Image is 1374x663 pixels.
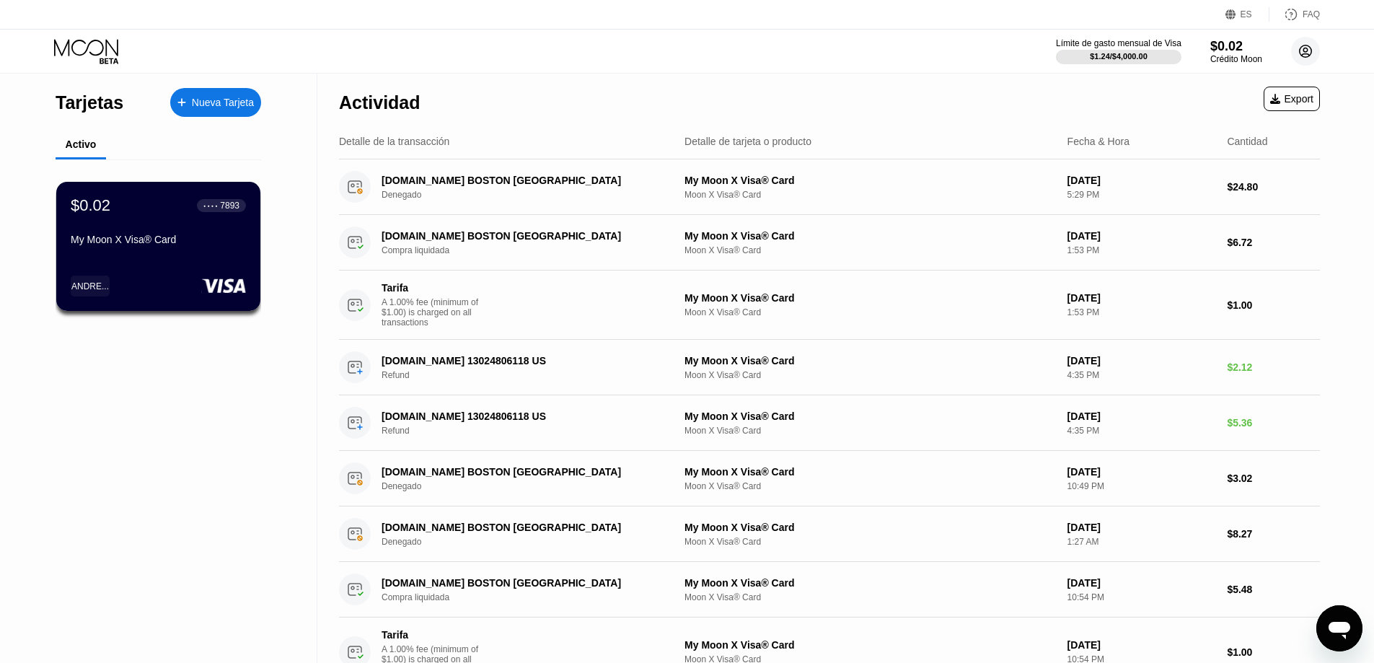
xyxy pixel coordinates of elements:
div: $0.02 [71,196,110,215]
div: My Moon X Visa® Card [684,355,1056,366]
div: ES [1241,9,1252,19]
div: Refund [382,426,682,436]
div: Detalle de tarjeta o producto [684,136,811,147]
div: $0.02● ● ● ●7893My Moon X Visa® CardANDRE... [56,182,260,311]
div: [DATE] [1067,522,1216,533]
div: Actividad [339,92,420,113]
div: FAQ [1269,7,1320,22]
div: Tarifa [382,282,483,294]
div: 10:49 PM [1067,481,1216,491]
div: [DOMAIN_NAME] BOSTON [GEOGRAPHIC_DATA]DenegadoMy Moon X Visa® CardMoon X Visa® Card[DATE]5:29 PM$... [339,159,1320,215]
div: Export [1270,93,1313,105]
div: Moon X Visa® Card [684,592,1056,602]
div: [DOMAIN_NAME] BOSTON [GEOGRAPHIC_DATA]DenegadoMy Moon X Visa® CardMoon X Visa® Card[DATE]1:27 AM$... [339,506,1320,562]
div: $1.00 [1227,646,1320,658]
div: [DATE] [1067,292,1216,304]
div: My Moon X Visa® Card [71,234,246,245]
div: Compra liquidada [382,245,682,255]
div: Moon X Visa® Card [684,307,1056,317]
div: $5.48 [1227,584,1320,595]
div: [DOMAIN_NAME] 13024806118 US [382,410,661,422]
div: Refund [382,370,682,380]
div: Tarjetas [56,92,123,113]
div: [DATE] [1067,577,1216,589]
div: [DOMAIN_NAME] 13024806118 USRefundMy Moon X Visa® CardMoon X Visa® Card[DATE]4:35 PM$2.12 [339,340,1320,395]
div: $8.27 [1227,528,1320,540]
div: 10:54 PM [1067,592,1216,602]
div: My Moon X Visa® Card [684,410,1056,422]
div: 4:35 PM [1067,426,1216,436]
div: Nueva Tarjeta [170,88,261,117]
div: 1:53 PM [1067,245,1216,255]
div: Denegado [382,190,682,200]
div: Moon X Visa® Card [684,537,1056,547]
div: $24.80 [1227,181,1320,193]
div: Moon X Visa® Card [684,370,1056,380]
div: $3.02 [1227,473,1320,484]
div: Detalle de la transacción [339,136,449,147]
div: My Moon X Visa® Card [684,230,1056,242]
div: $1.00 [1227,299,1320,311]
div: [DOMAIN_NAME] 13024806118 US [382,355,661,366]
div: My Moon X Visa® Card [684,175,1056,186]
div: ANDRE... [71,281,109,291]
div: $6.72 [1227,237,1320,248]
div: 4:35 PM [1067,370,1216,380]
div: ● ● ● ● [203,203,218,208]
div: Moon X Visa® Card [684,245,1056,255]
iframe: Botón para iniciar la ventana de mensajería [1316,605,1362,651]
div: FAQ [1303,9,1320,19]
div: My Moon X Visa® Card [684,466,1056,478]
div: Denegado [382,537,682,547]
div: Moon X Visa® Card [684,190,1056,200]
div: [DATE] [1067,639,1216,651]
div: [DATE] [1067,230,1216,242]
div: My Moon X Visa® Card [684,577,1056,589]
div: My Moon X Visa® Card [684,292,1056,304]
div: Compra liquidada [382,592,682,602]
div: [DOMAIN_NAME] BOSTON [GEOGRAPHIC_DATA]Compra liquidadaMy Moon X Visa® CardMoon X Visa® Card[DATE]... [339,562,1320,618]
div: 7893 [220,201,239,211]
div: [DATE] [1067,410,1216,422]
div: ES [1225,7,1269,22]
div: My Moon X Visa® Card [684,639,1056,651]
div: Tarifa [382,629,483,641]
div: $0.02 [1210,39,1262,54]
div: [DATE] [1067,175,1216,186]
div: Fecha & Hora [1067,136,1129,147]
div: [DOMAIN_NAME] BOSTON [GEOGRAPHIC_DATA] [382,466,661,478]
div: Crédito Moon [1210,54,1262,64]
div: Límite de gasto mensual de Visa$1.24/$4,000.00 [1056,38,1181,64]
div: [DOMAIN_NAME] BOSTON [GEOGRAPHIC_DATA] [382,230,661,242]
div: [DATE] [1067,466,1216,478]
div: 1:53 PM [1067,307,1216,317]
div: $5.36 [1227,417,1320,429]
div: 5:29 PM [1067,190,1216,200]
div: Moon X Visa® Card [684,481,1056,491]
div: [DOMAIN_NAME] BOSTON [GEOGRAPHIC_DATA]Compra liquidadaMy Moon X Visa® CardMoon X Visa® Card[DATE]... [339,215,1320,271]
div: $0.02Crédito Moon [1210,39,1262,64]
div: [DOMAIN_NAME] BOSTON [GEOGRAPHIC_DATA] [382,522,661,533]
div: Activo [66,139,97,150]
div: A 1.00% fee (minimum of $1.00) is charged on all transactions [382,297,490,328]
div: [DATE] [1067,355,1216,366]
div: 1:27 AM [1067,537,1216,547]
div: Export [1264,87,1320,111]
div: Nueva Tarjeta [192,97,254,109]
div: Límite de gasto mensual de Visa [1056,38,1181,48]
div: Cantidad [1227,136,1267,147]
div: ANDRE... [71,276,110,297]
div: [DOMAIN_NAME] BOSTON [GEOGRAPHIC_DATA] [382,577,661,589]
div: [DOMAIN_NAME] 13024806118 USRefundMy Moon X Visa® CardMoon X Visa® Card[DATE]4:35 PM$5.36 [339,395,1320,451]
div: Denegado [382,481,682,491]
div: $1.24 / $4,000.00 [1090,52,1148,61]
div: [DOMAIN_NAME] BOSTON [GEOGRAPHIC_DATA]DenegadoMy Moon X Visa® CardMoon X Visa® Card[DATE]10:49 PM... [339,451,1320,506]
div: [DOMAIN_NAME] BOSTON [GEOGRAPHIC_DATA] [382,175,661,186]
div: Moon X Visa® Card [684,426,1056,436]
div: TarifaA 1.00% fee (minimum of $1.00) is charged on all transactionsMy Moon X Visa® CardMoon X Vis... [339,271,1320,340]
div: My Moon X Visa® Card [684,522,1056,533]
div: $2.12 [1227,361,1320,373]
